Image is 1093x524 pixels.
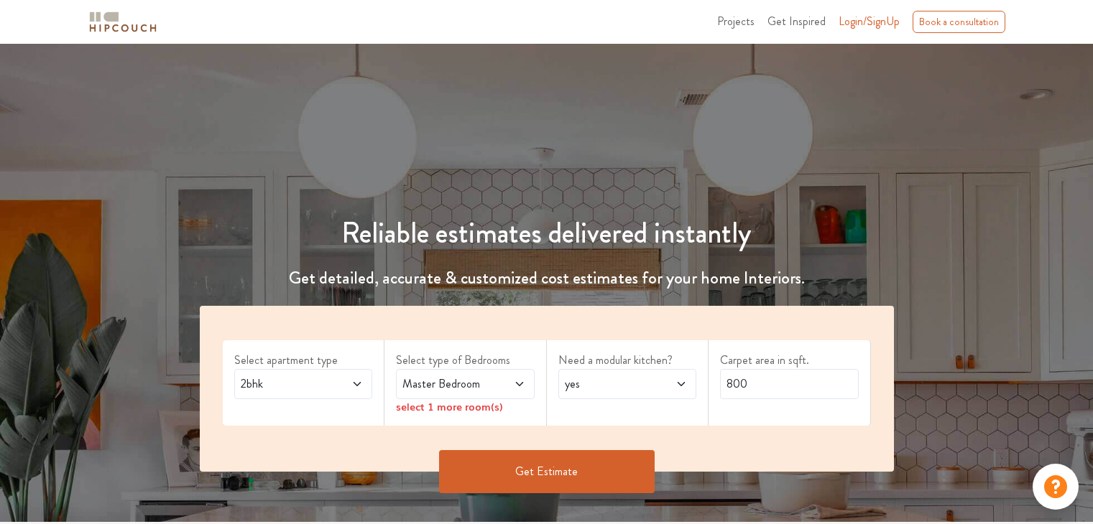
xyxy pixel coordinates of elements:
label: Select apartment type [234,352,373,369]
span: Get Inspired [767,13,826,29]
input: Enter area sqft [720,369,859,399]
span: Master Bedroom [400,375,494,393]
span: yes [562,375,656,393]
button: Get Estimate [439,450,655,493]
label: Carpet area in sqft. [720,352,859,369]
span: 2bhk [238,375,332,393]
span: logo-horizontal.svg [87,6,159,38]
label: Need a modular kitchen? [558,352,697,369]
label: Select type of Bedrooms [396,352,535,369]
span: Projects [717,13,755,29]
div: Book a consultation [913,11,1005,33]
span: Login/SignUp [839,13,900,29]
h4: Get detailed, accurate & customized cost estimates for your home Interiors. [191,268,903,289]
img: logo-horizontal.svg [87,9,159,34]
div: select 1 more room(s) [396,399,535,414]
h1: Reliable estimates delivered instantly [191,216,903,251]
